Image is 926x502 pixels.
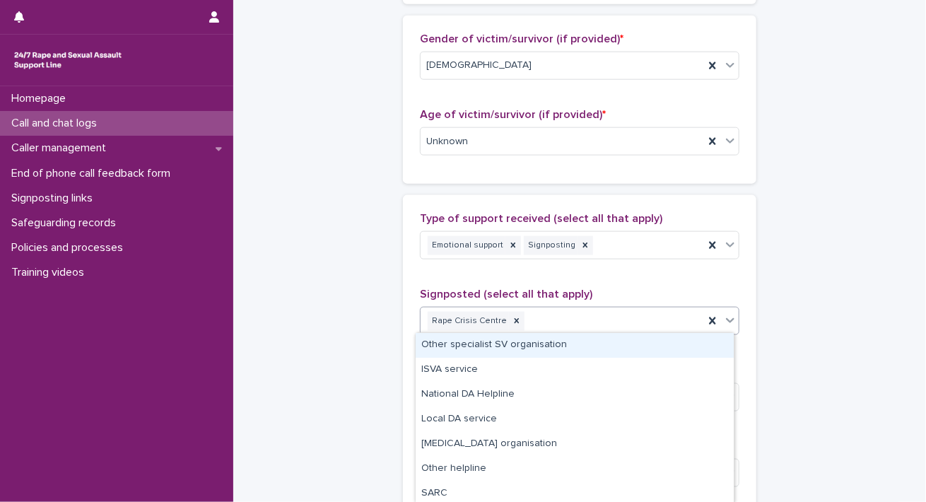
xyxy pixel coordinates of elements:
[524,236,578,255] div: Signposting
[426,58,532,73] span: [DEMOGRAPHIC_DATA]
[420,213,662,224] span: Type of support received (select all that apply)
[420,109,606,120] span: Age of victim/survivor (if provided)
[416,333,734,358] div: Other specialist SV organisation
[6,141,117,155] p: Caller management
[6,216,127,230] p: Safeguarding records
[6,241,134,255] p: Policies and processes
[6,92,77,105] p: Homepage
[416,457,734,481] div: Other helpline
[426,134,468,149] span: Unknown
[6,167,182,180] p: End of phone call feedback form
[416,358,734,383] div: ISVA service
[420,288,592,300] span: Signposted (select all that apply)
[6,266,95,279] p: Training videos
[416,432,734,457] div: Other counselling organisation
[420,33,623,45] span: Gender of victim/survivor (if provided)
[428,312,509,331] div: Rape Crisis Centre
[6,117,108,130] p: Call and chat logs
[428,236,505,255] div: Emotional support
[416,407,734,432] div: Local DA service
[6,192,104,205] p: Signposting links
[11,46,124,74] img: rhQMoQhaT3yELyF149Cw
[416,383,734,407] div: National DA Helpline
